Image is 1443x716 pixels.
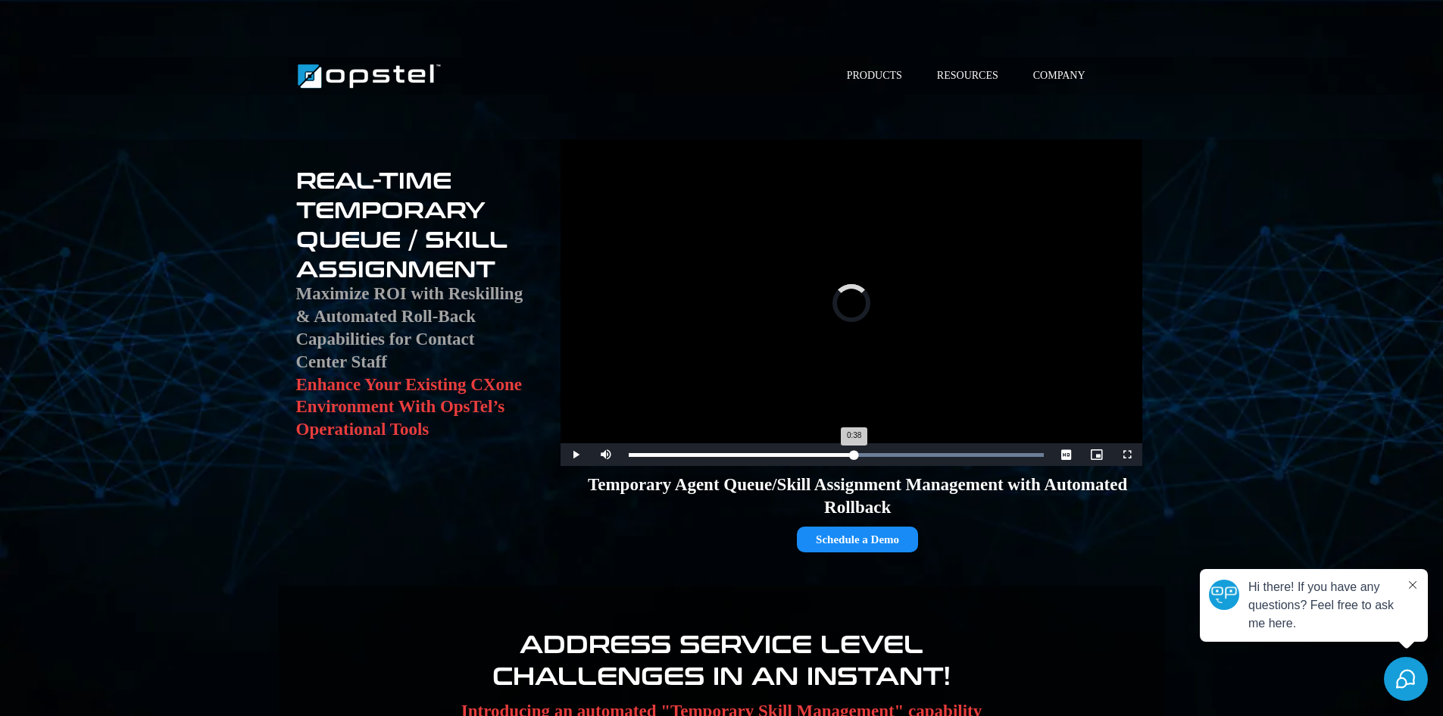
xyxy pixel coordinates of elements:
button: Play [561,443,591,466]
div: Video Player [561,139,1142,466]
a: PRODUCTS [829,68,920,84]
div: Progress Bar [629,453,1043,457]
span: Schedule a Demo [816,533,899,546]
p: ADDRESS SERVICE LEVEL [294,627,1150,659]
button: Fullscreen [1112,443,1142,466]
strong: Maximize ROI with Reskilling & Automated Roll-Back Capabilities for Contact Center Staff [296,284,523,371]
a: Schedule a Demo [797,527,918,552]
strong: Enhance Your Existing CXone Environment With OpsTel’s Operational Tools [296,375,522,439]
a: RESOURCES [920,68,1016,84]
button: Mute [591,443,621,466]
p: CHALLENGES IN AN INSTANT! [294,659,1150,691]
a: COMPANY [1016,68,1103,84]
img: Brand Logo [294,58,445,95]
h1: REAL-TIME TEMPORARY QUEUE / SKILL ASSIGNMENT [296,164,523,283]
a: https://www.opstel.com/ [294,68,445,81]
button: Picture-in-Picture [1082,443,1112,466]
strong: Temporary Agent Queue/Skill Assignment Management with Automated Rollback [588,475,1127,517]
